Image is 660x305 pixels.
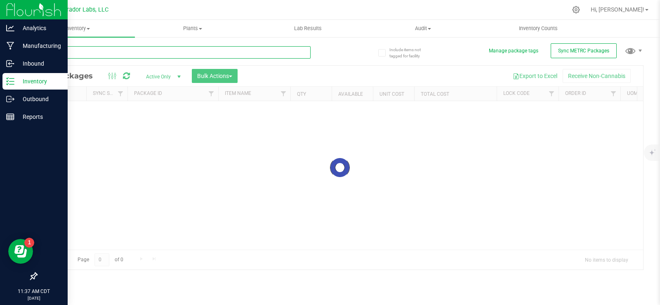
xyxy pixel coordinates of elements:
[508,25,569,32] span: Inventory Counts
[6,113,14,121] inline-svg: Reports
[591,6,644,13] span: Hi, [PERSON_NAME]!
[14,41,64,51] p: Manufacturing
[283,25,333,32] span: Lab Results
[365,20,481,37] a: Audit
[24,238,34,248] iframe: Resource center unread badge
[250,20,365,37] a: Lab Results
[36,46,311,59] input: Search Package ID, Item Name, SKU, Lot or Part Number...
[558,48,609,54] span: Sync METRC Packages
[20,25,135,32] span: Inventory
[14,112,64,122] p: Reports
[14,59,64,69] p: Inbound
[14,23,64,33] p: Analytics
[489,47,538,54] button: Manage package tags
[135,20,250,37] a: Plants
[4,295,64,301] p: [DATE]
[6,77,14,85] inline-svg: Inventory
[389,47,431,59] span: Include items not tagged for facility
[6,59,14,68] inline-svg: Inbound
[551,43,617,58] button: Sync METRC Packages
[366,25,480,32] span: Audit
[14,94,64,104] p: Outbound
[571,6,581,14] div: Manage settings
[6,24,14,32] inline-svg: Analytics
[135,25,250,32] span: Plants
[60,6,108,13] span: Curador Labs, LLC
[6,95,14,103] inline-svg: Outbound
[8,239,33,264] iframe: Resource center
[6,42,14,50] inline-svg: Manufacturing
[481,20,596,37] a: Inventory Counts
[4,288,64,295] p: 11:37 AM CDT
[20,20,135,37] a: Inventory
[14,76,64,86] p: Inventory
